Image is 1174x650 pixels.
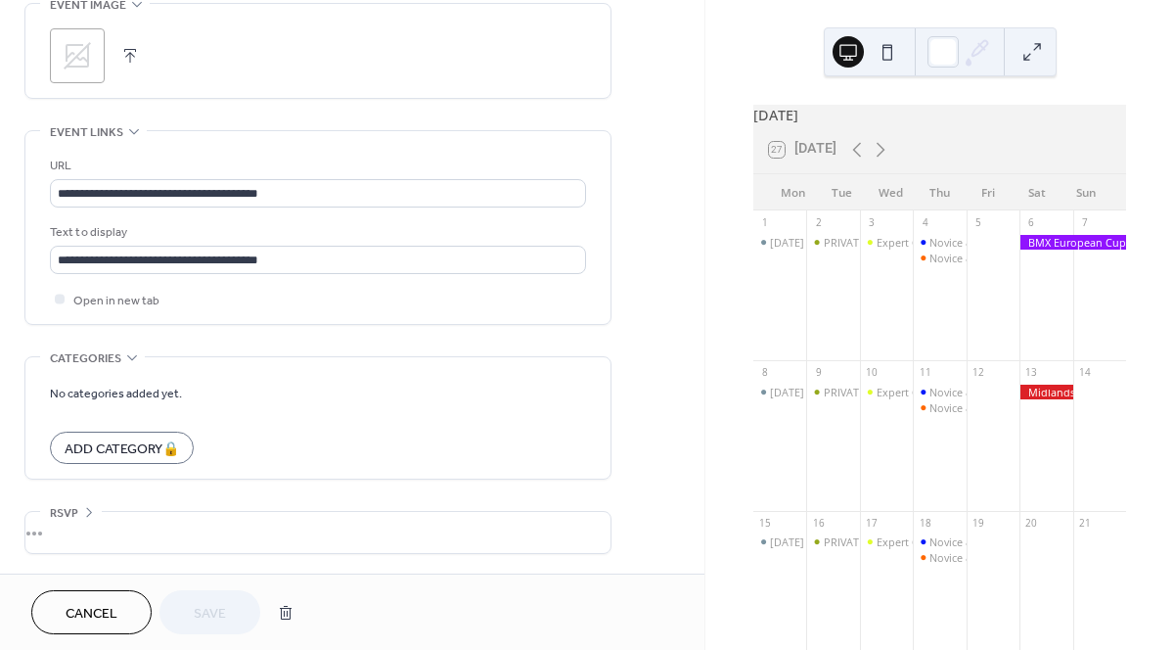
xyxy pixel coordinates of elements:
div: PRIVATE SESSION [806,534,859,549]
div: Monday Open Session - Please check this session is running before travelling [753,385,806,399]
div: Novice & Inter Coaching Session Two [929,251,1114,265]
div: Mon [769,174,818,211]
div: [DATE] [753,105,1126,126]
div: [DATE] Open Session - Please check this session is running before travelling [770,534,1149,549]
div: 18 [919,516,932,530]
div: 9 [812,366,826,380]
div: Novice & Inter Coaching Session One [913,385,966,399]
div: 14 [1078,366,1092,380]
div: 13 [1025,366,1039,380]
div: 1 [758,216,772,230]
div: Novice & Inter Coaching Session Two [913,550,966,565]
div: Novice & Inter Coaching Session Two [929,550,1114,565]
div: Novice & Inter Coaching Session One [913,534,966,549]
div: BMX European Cup - Benátky nad Jizerou [1019,235,1126,250]
div: 11 [919,366,932,380]
div: Monday Open Session - Please check this session is running before travelling [753,235,806,250]
div: Midlands Championships 2025 Derby [1019,385,1072,399]
div: Sat [1013,174,1061,211]
span: Categories [50,348,121,369]
div: PRIVATE SESSION [806,385,859,399]
div: Expert Only Coaching - Invite Only [860,534,913,549]
div: 2 [812,216,826,230]
div: Tue [818,174,867,211]
button: Cancel [31,590,152,634]
div: 10 [865,366,879,380]
span: Open in new tab [73,291,159,311]
div: PRIVATE SESSION [806,235,859,250]
div: Novice & Inter Coaching Session Two [913,251,966,265]
div: Novice & Inter Coaching Session Two [929,400,1114,415]
div: Thu [916,174,965,211]
div: Expert Only Coaching - Invite Only [877,385,1046,399]
span: Event links [50,122,123,143]
div: Sun [1061,174,1110,211]
div: Novice & Inter Coaching Session One [929,385,1114,399]
div: 3 [865,216,879,230]
div: 15 [758,516,772,530]
div: PRIVATE SESSION [824,235,910,250]
div: [DATE] Open Session - Please check this session is running before travelling [770,235,1149,250]
div: URL [50,156,582,176]
div: Text to display [50,222,582,243]
div: 21 [1078,516,1092,530]
div: ; [50,28,105,83]
div: PRIVATE SESSION [824,385,910,399]
div: Expert Only Coaching - Invite Only [877,235,1046,250]
div: PRIVATE SESSION [824,534,910,549]
div: 20 [1025,516,1039,530]
span: RSVP [50,503,78,524]
div: Fri [964,174,1013,211]
div: 16 [812,516,826,530]
div: 7 [1078,216,1092,230]
div: Novice & Inter Coaching Session One [929,534,1114,549]
span: No categories added yet. [50,384,182,404]
div: 5 [971,216,985,230]
div: Monday Open Session - Please check this session is running before travelling [753,534,806,549]
div: 19 [971,516,985,530]
div: 8 [758,366,772,380]
div: Wed [867,174,916,211]
div: Novice & Inter Coaching Session One [913,235,966,250]
div: Novice & Inter Coaching Session One [929,235,1114,250]
div: 17 [865,516,879,530]
div: 12 [971,366,985,380]
div: Expert Only Coaching - Invite Only [860,385,913,399]
div: 6 [1025,216,1039,230]
span: Cancel [66,604,117,625]
div: ••• [25,512,610,553]
div: [DATE] Open Session - Please check this session is running before travelling [770,385,1149,399]
div: 4 [919,216,932,230]
div: Expert Only Coaching - Invite Only [860,235,913,250]
div: Novice & Inter Coaching Session Two [913,400,966,415]
div: Expert Only Coaching - Invite Only [877,534,1046,549]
